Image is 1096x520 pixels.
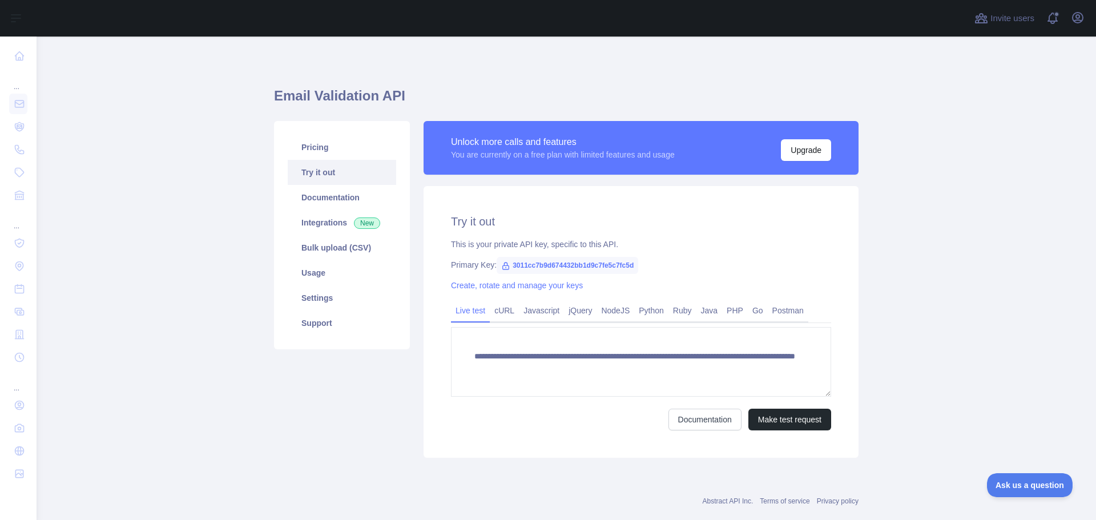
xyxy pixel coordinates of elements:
[9,370,27,393] div: ...
[987,473,1073,497] iframe: Toggle Customer Support
[781,139,831,161] button: Upgrade
[288,311,396,336] a: Support
[748,409,831,430] button: Make test request
[760,497,809,505] a: Terms of service
[972,9,1037,27] button: Invite users
[817,497,859,505] a: Privacy policy
[497,257,638,274] span: 3011cc7b9d674432bb1d9c7fe5c7fc5d
[288,185,396,210] a: Documentation
[451,135,675,149] div: Unlock more calls and features
[768,301,808,320] a: Postman
[668,301,696,320] a: Ruby
[564,301,597,320] a: jQuery
[288,135,396,160] a: Pricing
[451,259,831,271] div: Primary Key:
[288,160,396,185] a: Try it out
[597,301,634,320] a: NodeJS
[451,149,675,160] div: You are currently on a free plan with limited features and usage
[703,497,753,505] a: Abstract API Inc.
[490,301,519,320] a: cURL
[696,301,723,320] a: Java
[9,68,27,91] div: ...
[288,260,396,285] a: Usage
[451,213,831,229] h2: Try it out
[451,301,490,320] a: Live test
[722,301,748,320] a: PHP
[748,301,768,320] a: Go
[274,87,859,114] h1: Email Validation API
[288,285,396,311] a: Settings
[634,301,668,320] a: Python
[288,210,396,235] a: Integrations New
[990,12,1034,25] span: Invite users
[288,235,396,260] a: Bulk upload (CSV)
[519,301,564,320] a: Javascript
[668,409,742,430] a: Documentation
[9,208,27,231] div: ...
[451,281,583,290] a: Create, rotate and manage your keys
[354,217,380,229] span: New
[451,239,831,250] div: This is your private API key, specific to this API.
